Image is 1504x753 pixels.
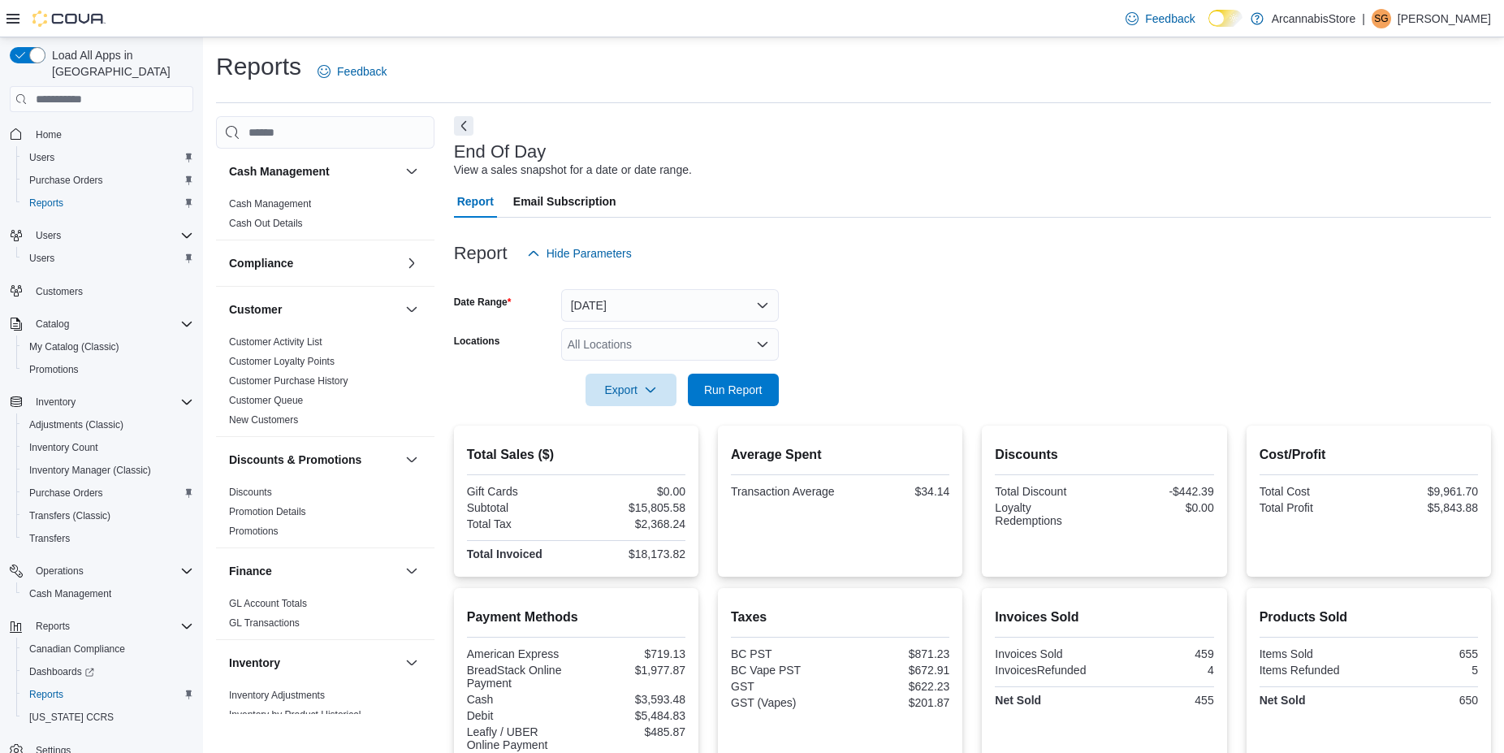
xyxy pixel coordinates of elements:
h2: Products Sold [1260,608,1478,627]
button: Promotions [16,358,200,381]
button: Purchase Orders [16,169,200,192]
div: InvoicesRefunded [995,664,1101,677]
h2: Taxes [731,608,949,627]
span: Dashboards [23,662,193,682]
a: Reports [23,193,70,213]
button: Finance [229,563,399,579]
span: Customer Loyalty Points [229,355,335,368]
div: $34.14 [844,485,950,498]
div: $5,843.88 [1372,501,1478,514]
h3: End Of Day [454,142,547,162]
a: Transfers [23,529,76,548]
span: Transfers [23,529,193,548]
strong: Net Sold [1260,694,1306,707]
span: Customers [29,281,193,301]
div: Total Discount [995,485,1101,498]
span: Cash Management [23,584,193,604]
button: Compliance [229,255,399,271]
span: Report [457,185,494,218]
button: Adjustments (Classic) [16,413,200,436]
span: Purchase Orders [23,483,193,503]
div: Loyalty Redemptions [995,501,1101,527]
a: Transfers (Classic) [23,506,117,526]
div: Gift Cards [467,485,573,498]
span: Inventory Manager (Classic) [29,464,151,477]
h2: Discounts [995,445,1213,465]
a: Promotions [23,360,85,379]
button: Compliance [402,253,421,273]
div: Debit [467,709,573,722]
div: Customer [216,332,434,436]
div: Items Refunded [1260,664,1366,677]
h3: Customer [229,301,282,318]
div: $5,484.83 [579,709,685,722]
div: $0.00 [1108,501,1214,514]
a: Customer Activity List [229,336,322,348]
p: | [1362,9,1365,28]
button: Users [29,226,67,245]
span: Users [29,226,193,245]
span: GL Transactions [229,617,300,630]
button: Operations [29,561,90,581]
span: Reports [29,617,193,636]
h3: Compliance [229,255,293,271]
div: GST (Vapes) [731,696,837,709]
button: Reports [16,683,200,706]
span: Reports [29,688,63,701]
div: Subtotal [467,501,573,514]
span: Canadian Compliance [23,639,193,659]
label: Date Range [454,296,512,309]
button: Cash Management [16,582,200,605]
h2: Payment Methods [467,608,685,627]
h2: Cost/Profit [1260,445,1478,465]
span: [US_STATE] CCRS [29,711,114,724]
a: Inventory by Product Historical [229,709,361,721]
span: Users [36,229,61,242]
div: Total Cost [1260,485,1366,498]
button: Customers [3,279,200,303]
span: Customer Activity List [229,335,322,348]
a: Cash Management [229,198,311,210]
span: Catalog [29,314,193,334]
a: Promotion Details [229,506,306,517]
button: Customer [229,301,399,318]
a: Reports [23,685,70,704]
span: My Catalog (Classic) [29,340,119,353]
span: SG [1374,9,1388,28]
a: Users [23,148,61,167]
button: Transfers [16,527,200,550]
button: Reports [3,615,200,638]
span: Export [595,374,667,406]
span: Users [23,249,193,268]
div: $1,977.87 [579,664,685,677]
div: 455 [1108,694,1214,707]
div: $201.87 [844,696,950,709]
span: Operations [36,565,84,578]
div: Discounts & Promotions [216,483,434,547]
div: Total Tax [467,517,573,530]
div: $15,805.58 [579,501,685,514]
a: Feedback [311,55,393,88]
img: Cova [32,11,106,27]
span: Reports [23,193,193,213]
div: GST [731,680,837,693]
button: Home [3,122,200,145]
p: ArcannabisStore [1272,9,1356,28]
a: Cash Out Details [229,218,303,229]
div: $672.91 [844,664,950,677]
button: Open list of options [756,338,769,351]
a: New Customers [229,414,298,426]
button: Inventory [29,392,82,412]
span: Promotion Details [229,505,306,518]
button: Operations [3,560,200,582]
div: 4 [1108,664,1214,677]
a: Adjustments (Classic) [23,415,130,435]
span: Inventory Count [23,438,193,457]
span: Hide Parameters [547,245,632,262]
button: Reports [29,617,76,636]
a: Promotions [229,526,279,537]
span: Users [29,151,54,164]
a: Purchase Orders [23,171,110,190]
span: Adjustments (Classic) [29,418,123,431]
button: Transfers (Classic) [16,504,200,527]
